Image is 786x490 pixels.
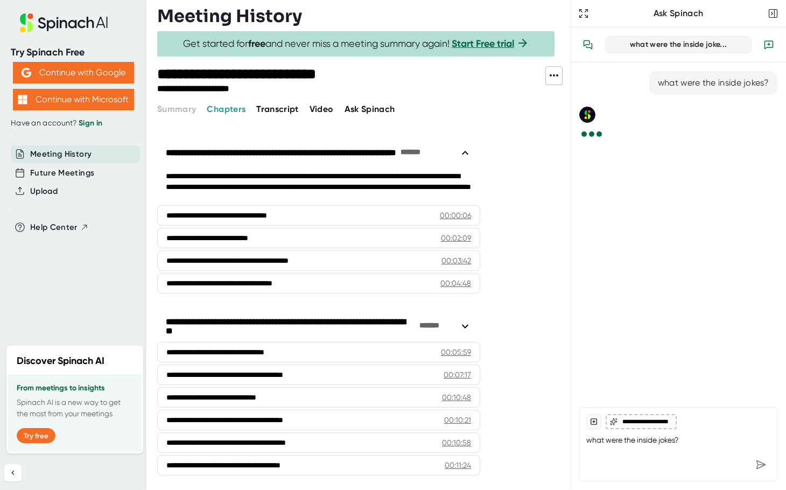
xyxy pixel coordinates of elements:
button: Ask Spinach [345,103,395,116]
button: Try free [17,428,55,443]
div: 00:11:24 [445,460,471,471]
div: 00:03:42 [441,255,471,266]
span: Chapters [207,104,245,114]
span: Help Center [30,221,78,234]
button: Summary [157,103,196,116]
span: Get started for and never miss a meeting summary again! [183,38,529,50]
a: Start Free trial [452,38,514,50]
div: 00:00:06 [440,210,471,221]
button: Meeting History [30,148,92,160]
button: Collapse sidebar [4,464,22,481]
div: 00:10:21 [444,415,471,425]
button: Transcript [256,103,299,116]
div: Try Spinach Free [11,46,136,59]
a: Sign in [79,118,102,128]
img: Aehbyd4JwY73AAAAAElFTkSuQmCC [22,68,31,78]
button: Expand to Ask Spinach page [576,6,591,21]
div: Ask Spinach [591,8,766,19]
div: Have an account? [11,118,136,128]
button: New conversation [758,34,780,55]
button: Future Meetings [30,167,94,179]
button: Continue with Microsoft [13,89,134,110]
h2: Discover Spinach AI [17,354,104,368]
button: Help Center [30,221,89,234]
h3: From meetings to insights [17,384,133,393]
p: Spinach AI is a new way to get the most from your meetings [17,397,133,419]
span: Ask Spinach [345,104,395,114]
span: Summary [157,104,196,114]
b: free [248,38,265,50]
div: what were the inside jokes? [658,78,769,88]
div: 00:07:17 [444,369,471,380]
span: Transcript [256,104,299,114]
button: Continue with Google [13,62,134,83]
button: Chapters [207,103,245,116]
button: Close conversation sidebar [766,6,781,21]
button: View conversation history [577,34,599,55]
div: 00:10:58 [442,437,471,448]
h3: Meeting History [157,6,302,26]
div: 00:05:59 [441,347,471,358]
div: 00:10:48 [442,392,471,403]
span: Video [310,104,334,114]
div: Send message [751,455,770,474]
div: 00:02:09 [441,233,471,243]
button: Video [310,103,334,116]
button: Upload [30,185,58,198]
div: what were the inside joke... [612,40,745,50]
div: 00:04:48 [440,278,471,289]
